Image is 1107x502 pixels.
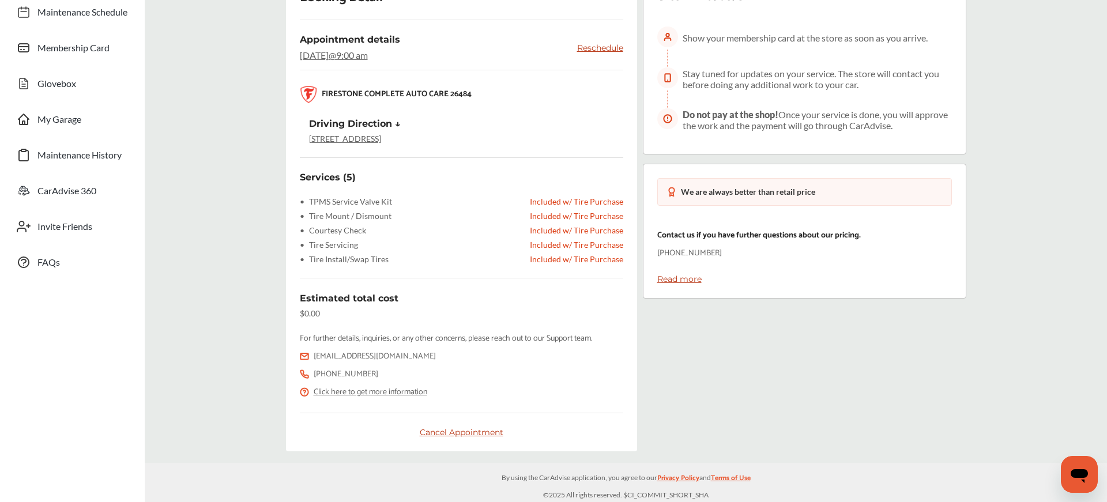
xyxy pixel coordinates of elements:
[10,140,133,170] a: Maintenance History
[10,69,133,99] a: Glovebox
[37,221,92,236] span: Invite Friends
[300,211,391,221] div: Tire Mount / Dismount
[530,254,623,264] div: Included w/ Tire Purchase
[145,473,1107,484] p: By using the CarAdvise application, you agree to our and
[309,134,381,144] a: [STREET_ADDRESS]
[145,463,1107,502] div: © 2025 All rights reserved.
[322,88,472,101] p: FIRESTONE COMPLETE AUTO CARE 26484
[336,50,368,61] span: 9:00 am
[683,68,939,90] span: Stay tuned for updates on your service. The store will contact you before doing any additional wo...
[314,368,378,381] div: [PHONE_NUMBER]
[683,109,778,120] span: Do not pay at the shop!
[314,350,436,363] div: [EMAIL_ADDRESS][DOMAIN_NAME]
[300,86,317,103] img: logo-firestone.png
[300,197,392,206] div: TPMS Service Valve Kit
[300,211,304,221] span: •
[300,387,309,397] img: icon_warning_qmark.76b945ae.svg
[300,50,329,61] span: [DATE]
[1061,456,1098,493] iframe: Button to launch messaging window
[657,229,861,242] p: Contact us if you have further questions about our pricing.
[683,109,948,131] span: Once your service is done, you will approve the work and the payment will go through CarAdvise.
[530,225,623,235] div: Included w/ Tire Purchase
[657,473,699,489] a: Privacy Policy
[300,197,304,206] span: •
[309,118,401,129] div: Driving Direction ↓
[37,78,76,93] span: Glovebox
[711,473,751,489] a: Terms of Use
[667,187,676,197] img: medal-badge-icon.048288b6.svg
[10,33,133,63] a: Membership Card
[300,427,623,437] div: Cancel Appointment
[300,240,304,250] span: •
[300,225,304,235] span: •
[681,188,815,196] div: We are always better than retail price
[530,211,623,221] div: Included w/ Tire Purchase
[683,32,928,43] span: Show your membership card at the store as soon as you arrive.
[530,197,623,206] div: Included w/ Tire Purchase
[37,42,110,57] span: Membership Card
[300,172,356,183] div: Services (5)
[622,490,709,499] span: $CI_COMMIT_SHORT_SHA
[10,247,133,277] a: FAQs
[300,254,304,264] span: •
[37,6,127,21] span: Maintenance Schedule
[329,50,336,61] span: @
[300,254,389,264] div: Tire Install/Swap Tires
[300,332,592,345] div: For further details, inquiries, or any other concerns, please reach out to our Support team.
[37,185,96,200] span: CarAdvise 360
[300,225,366,235] div: Courtesy Check
[300,293,398,304] span: Estimated total cost
[300,308,320,318] div: $0.00
[300,369,309,379] img: icon_call.cce55db1.svg
[577,41,623,53] a: Reschedule
[10,212,133,241] a: Invite Friends
[300,34,400,45] span: Appointment details
[37,149,122,164] span: Maintenance History
[657,274,702,284] a: Read more
[314,386,427,399] a: Click here to get more information
[300,240,358,250] div: Tire Servicing
[300,352,309,361] img: icon_email.5572a086.svg
[530,240,623,250] div: Included w/ Tire Purchase
[10,176,133,206] a: CarAdvise 360
[37,114,81,129] span: My Garage
[10,104,133,134] a: My Garage
[37,256,60,271] span: FAQs
[657,247,722,260] p: [PHONE_NUMBER]
[577,43,623,53] span: Reschedule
